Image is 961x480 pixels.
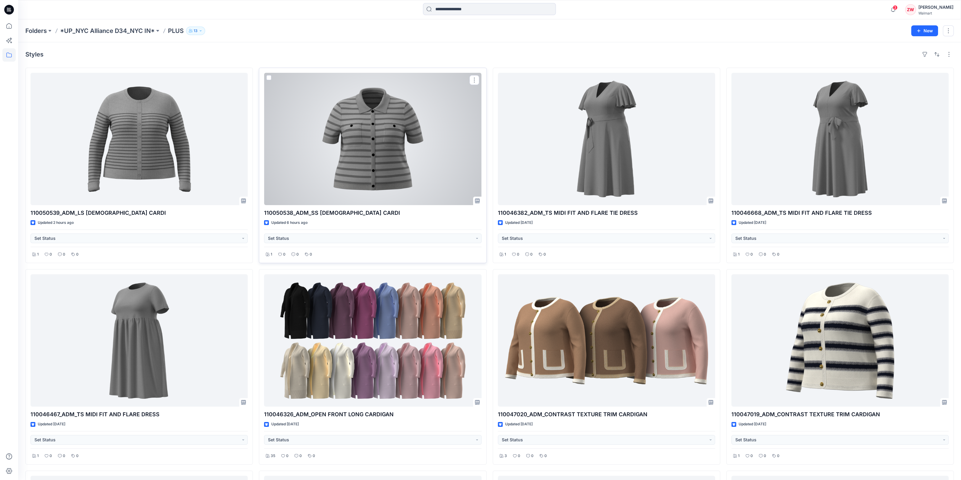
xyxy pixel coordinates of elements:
[750,251,753,258] p: 0
[37,453,39,459] p: 1
[505,421,533,427] p: Updated [DATE]
[264,73,481,205] a: 110050538_ADM_SS LADY CARDI
[498,410,715,419] p: 110047020_ADM_CONTRAST TEXTURE TRIM CARDIGAN
[286,453,289,459] p: 0
[764,251,766,258] p: 0
[750,453,753,459] p: 0
[498,274,715,407] a: 110047020_ADM_CONTRAST TEXTURE TRIM CARDIGAN
[777,251,779,258] p: 0
[738,251,740,258] p: 1
[505,453,507,459] p: 3
[271,251,272,258] p: 1
[918,4,953,11] div: [PERSON_NAME]
[271,421,299,427] p: Updated [DATE]
[25,51,44,58] h4: Styles
[38,421,65,427] p: Updated [DATE]
[31,274,248,407] a: 110046467_ADM_TS MIDI FIT AND FLARE DRESS
[37,251,39,258] p: 1
[38,220,74,226] p: Updated 2 hours ago
[264,209,481,217] p: 110050538_ADM_SS [DEMOGRAPHIC_DATA] CARDI
[731,410,949,419] p: 110047019_ADM_CONTRAST TEXTURE TRIM CARDIGAN
[543,251,546,258] p: 0
[739,421,766,427] p: Updated [DATE]
[60,27,155,35] a: *UP_NYC Alliance D34_NYC IN*
[283,251,285,258] p: 0
[498,209,715,217] p: 110046382_ADM_TS MIDI FIT AND FLARE TIE DRESS
[63,251,65,258] p: 0
[50,251,52,258] p: 0
[168,27,184,35] p: PLUS
[893,5,898,10] span: 3
[31,410,248,419] p: 110046467_ADM_TS MIDI FIT AND FLARE DRESS
[264,410,481,419] p: 110046326_ADM_OPEN FRONT LONG CARDIGAN
[31,73,248,205] a: 110050539_ADM_LS LADY CARDI
[299,453,302,459] p: 0
[271,220,308,226] p: Updated 6 hours ago
[764,453,766,459] p: 0
[531,453,534,459] p: 0
[731,209,949,217] p: 110046668_ADM_TS MIDI FIT AND FLARE TIE DRESS
[905,4,916,15] div: ZW
[498,73,715,205] a: 110046382_ADM_TS MIDI FIT AND FLARE TIE DRESS
[264,274,481,407] a: 110046326_ADM_OPEN FRONT LONG CARDIGAN
[731,73,949,205] a: 110046668_ADM_TS MIDI FIT AND FLARE TIE DRESS
[918,11,953,15] div: Walmart
[530,251,533,258] p: 0
[313,453,315,459] p: 0
[544,453,547,459] p: 0
[911,25,938,36] button: New
[739,220,766,226] p: Updated [DATE]
[731,274,949,407] a: 110047019_ADM_CONTRAST TEXTURE TRIM CARDIGAN
[271,453,275,459] p: 35
[505,251,506,258] p: 1
[76,453,79,459] p: 0
[186,27,205,35] button: 13
[76,251,79,258] p: 0
[50,453,52,459] p: 0
[738,453,740,459] p: 1
[777,453,779,459] p: 0
[296,251,299,258] p: 0
[31,209,248,217] p: 110050539_ADM_LS [DEMOGRAPHIC_DATA] CARDI
[194,27,198,34] p: 13
[25,27,47,35] a: Folders
[518,453,520,459] p: 0
[505,220,533,226] p: Updated [DATE]
[63,453,65,459] p: 0
[310,251,312,258] p: 0
[517,251,519,258] p: 0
